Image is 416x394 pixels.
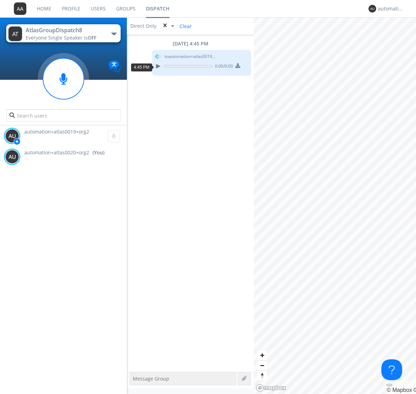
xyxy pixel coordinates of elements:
button: Reset bearing to north [257,370,267,380]
img: download media button [235,63,240,68]
div: (You) [93,149,104,156]
span: OFF [88,34,96,41]
button: Toggle attribution [387,384,392,386]
img: caret-down-sm.svg [171,25,174,27]
span: Reset bearing to north [257,371,267,380]
a: Mapbox logo [256,384,286,392]
input: Search users [6,109,120,122]
div: [DATE] 4:45 PM [127,40,254,47]
img: 373638.png [369,5,376,12]
div: Everyone · [26,34,104,41]
span: 0:00 / 0:00 [213,63,233,71]
img: 373638.png [14,2,26,15]
img: Translation enabled [109,60,121,72]
div: Direct Only [130,23,158,29]
span: Single Speaker is [48,34,96,41]
span: automation+atlas0019+org2 [24,128,89,135]
a: Mapbox [387,387,412,393]
div: AtlasGroupDispatch8 [26,26,104,34]
span: automation+atlas0020+org2 [24,149,89,156]
button: AtlasGroupDispatch8Everyone·Single Speaker isOFF [6,24,120,42]
button: Zoom in [257,350,267,360]
span: 4:45 PM [134,65,149,70]
span: to automation+atlas0019+org2 [165,53,217,60]
img: 373638.png [5,129,19,143]
button: Zoom out [257,360,267,370]
div: automation+atlas0020+org2 [378,5,404,12]
img: 373638.png [5,150,19,164]
img: 373638.png [8,26,22,41]
iframe: Toggle Customer Support [381,359,402,380]
span: Clear [175,21,194,31]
